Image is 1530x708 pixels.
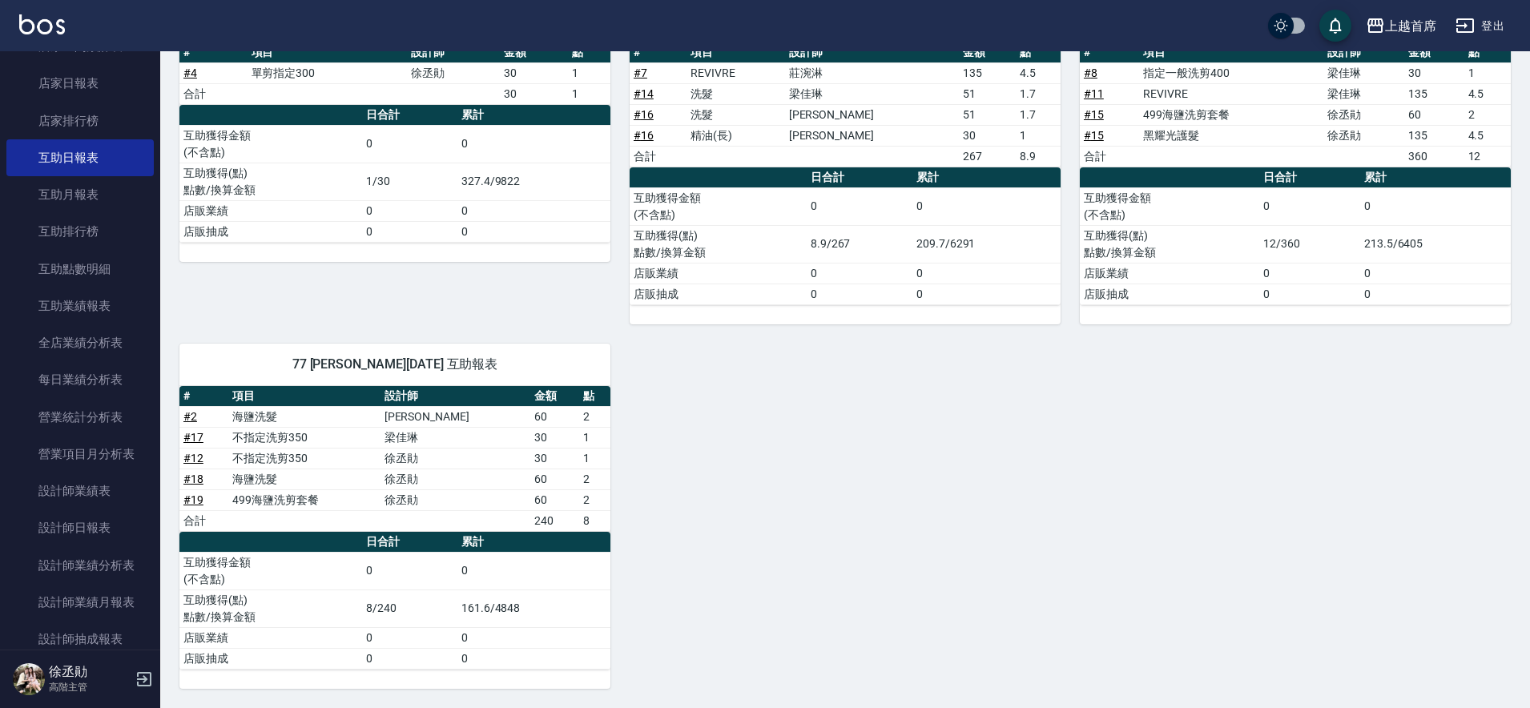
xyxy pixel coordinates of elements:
[199,356,591,372] span: 77 [PERSON_NAME][DATE] 互助報表
[530,510,579,531] td: 240
[1084,66,1097,79] a: #8
[183,410,197,423] a: #2
[1323,125,1404,146] td: 徐丞勛
[686,62,785,83] td: REVIVRE
[634,87,654,100] a: #14
[179,510,228,531] td: 合計
[630,42,686,63] th: #
[380,489,531,510] td: 徐丞勛
[6,584,154,621] a: 設計師業績月報表
[6,65,154,102] a: 店家日報表
[248,42,408,63] th: 項目
[1080,187,1259,225] td: 互助獲得金額 (不含點)
[1323,104,1404,125] td: 徐丞勛
[1016,104,1061,125] td: 1.7
[6,473,154,509] a: 設計師業績表
[686,83,785,104] td: 洗髮
[407,62,500,83] td: 徐丞勛
[457,125,610,163] td: 0
[634,129,654,142] a: #16
[579,427,610,448] td: 1
[362,532,457,553] th: 日合計
[807,263,912,284] td: 0
[1259,284,1359,304] td: 0
[1016,146,1061,167] td: 8.9
[362,648,457,669] td: 0
[579,469,610,489] td: 2
[1464,83,1511,104] td: 4.5
[179,42,248,63] th: #
[912,263,1061,284] td: 0
[1016,42,1061,63] th: 點
[183,431,203,444] a: #17
[1080,42,1511,167] table: a dense table
[807,167,912,188] th: 日合計
[568,83,610,104] td: 1
[785,83,960,104] td: 梁佳琳
[6,103,154,139] a: 店家排行榜
[959,146,1016,167] td: 267
[179,386,228,407] th: #
[179,589,362,627] td: 互助獲得(點) 點數/換算金額
[1323,62,1404,83] td: 梁佳琳
[1360,284,1511,304] td: 0
[179,627,362,648] td: 店販業績
[49,680,131,694] p: 高階主管
[579,489,610,510] td: 2
[634,108,654,121] a: #16
[179,83,248,104] td: 合計
[248,62,408,83] td: 單剪指定300
[1464,125,1511,146] td: 4.5
[6,399,154,436] a: 營業統計分析表
[19,14,65,34] img: Logo
[362,221,457,242] td: 0
[1139,125,1323,146] td: 黑耀光護髮
[634,66,647,79] a: #7
[457,105,610,126] th: 累計
[1360,263,1511,284] td: 0
[179,221,362,242] td: 店販抽成
[13,663,45,695] img: Person
[1259,263,1359,284] td: 0
[228,469,380,489] td: 海鹽洗髮
[1080,225,1259,263] td: 互助獲得(點) 點數/換算金額
[6,509,154,546] a: 設計師日報表
[1080,284,1259,304] td: 店販抽成
[380,386,531,407] th: 設計師
[1080,146,1139,167] td: 合計
[228,406,380,427] td: 海鹽洗髮
[1259,225,1359,263] td: 12/360
[179,648,362,669] td: 店販抽成
[380,406,531,427] td: [PERSON_NAME]
[183,66,197,79] a: #4
[183,493,203,506] a: #19
[1359,10,1443,42] button: 上越首席
[380,427,531,448] td: 梁佳琳
[457,589,610,627] td: 161.6/4848
[630,225,807,263] td: 互助獲得(點) 點數/換算金額
[1404,42,1464,63] th: 金額
[1404,146,1464,167] td: 360
[530,427,579,448] td: 30
[1259,167,1359,188] th: 日合計
[457,163,610,200] td: 327.4/9822
[6,324,154,361] a: 全店業績分析表
[959,83,1016,104] td: 51
[6,436,154,473] a: 營業項目月分析表
[1139,62,1323,83] td: 指定一般洗剪400
[179,200,362,221] td: 店販業績
[6,547,154,584] a: 設計師業績分析表
[630,146,686,167] td: 合計
[457,200,610,221] td: 0
[912,187,1061,225] td: 0
[183,473,203,485] a: #18
[568,42,610,63] th: 點
[362,200,457,221] td: 0
[179,552,362,589] td: 互助獲得金額 (不含點)
[1360,187,1511,225] td: 0
[380,448,531,469] td: 徐丞勛
[407,42,500,63] th: 設計師
[6,139,154,176] a: 互助日報表
[1016,125,1061,146] td: 1
[179,532,610,670] table: a dense table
